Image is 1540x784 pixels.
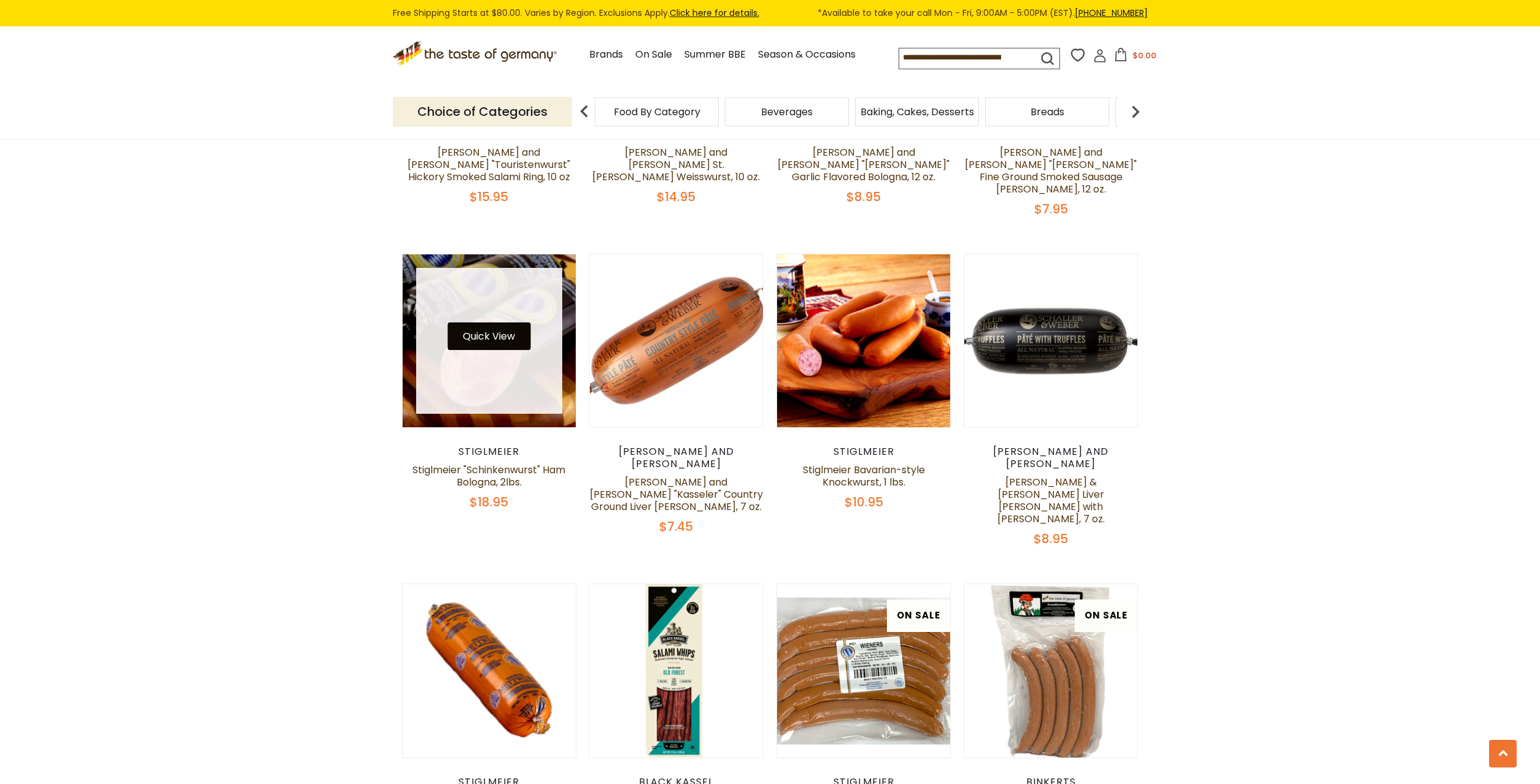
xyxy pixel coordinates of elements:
a: Breads [1031,107,1064,116]
img: Stiglmeier Mettwurst (Teawurst), 7 oz [403,584,576,758]
div: Free Shipping Starts at $80.00. Varies by Region. Exclusions Apply. [393,6,1148,20]
a: Season & Occasions [758,47,856,63]
p: Choice of Categories [393,97,572,127]
a: [PERSON_NAME] and [PERSON_NAME] "Touristenwurst" Hickory Smoked Salami Ring, 10 oz [408,145,570,184]
span: $14.95 [657,188,695,205]
span: $0.00 [1132,50,1156,61]
a: [PERSON_NAME] & [PERSON_NAME] Liver [PERSON_NAME] with [PERSON_NAME], 7 oz. [997,475,1105,526]
img: Stiglmeier "Original Wiener" Extra Large Beef and Pork Sausages.1 lbs. [777,584,951,758]
a: Beverages [761,107,813,116]
img: Stiglmeier "Schinkenwurst" Ham Bologna, 2lbs. [403,254,576,428]
span: $10.95 [845,493,883,511]
a: On Sale [635,47,672,63]
div: [PERSON_NAME] and [PERSON_NAME] [402,116,577,140]
div: [PERSON_NAME] and [PERSON_NAME] [964,446,1139,470]
div: [PERSON_NAME] and [PERSON_NAME] [589,116,764,140]
div: [PERSON_NAME] and [PERSON_NAME] [776,116,951,140]
a: Food By Category [614,107,700,116]
a: Stiglmeier "Schinkenwurst" Ham Bologna, 2lbs. [412,463,565,489]
button: $0.00 [1109,48,1161,66]
span: $15.95 [470,188,508,205]
a: [PHONE_NUMBER] [1075,7,1148,19]
img: previous arrow [572,99,597,124]
span: $7.45 [659,518,693,535]
div: [PERSON_NAME] and [PERSON_NAME] [964,116,1139,140]
span: *Available to take your call Mon - Fri, 9:00AM - 5:00PM (EST). [818,6,1148,20]
img: Stiglmeier Bavarian-style Knockwurst, 1 lbs. [777,254,951,428]
a: [PERSON_NAME] and [PERSON_NAME] St. [PERSON_NAME] Weisswurst, 10 oz. [592,145,760,184]
a: [PERSON_NAME] and [PERSON_NAME] "Kasseler" Country Ground Liver [PERSON_NAME], 7 oz. [590,475,763,514]
span: $18.95 [470,493,508,511]
div: [PERSON_NAME] and [PERSON_NAME] [589,446,764,470]
a: Brands [589,47,623,63]
a: Baking, Cakes, Desserts [861,107,974,116]
div: Stiglmeier [776,446,951,458]
img: Schaller & Weber Liver Pate with Truffles, 7 oz. [964,254,1138,428]
div: Stiglmeier [402,446,577,458]
a: Summer BBE [684,47,746,63]
img: Black Kassel Wood Smoked Salami Whips, Old Forest, 3.5 oz [590,584,764,758]
img: next arrow [1123,99,1148,124]
img: Schaller and Weber "Kasseler" Country Ground Liver Pate, 7 oz. [590,254,764,428]
img: Binkert [964,584,1138,758]
span: $8.95 [1034,530,1068,547]
a: Stiglmeier Bavarian-style Knockwurst, 1 lbs. [803,463,925,489]
a: [PERSON_NAME] and [PERSON_NAME] "[PERSON_NAME]" Fine Ground Smoked Sausage [PERSON_NAME], 12 oz. [965,145,1137,196]
a: Click here for details. [670,7,759,19]
span: $8.95 [846,188,881,205]
a: [PERSON_NAME] and [PERSON_NAME] "[PERSON_NAME]" Garlic Flavored Bologna, 12 oz. [778,145,950,184]
button: Quick View [447,322,530,350]
span: $7.95 [1034,200,1068,218]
